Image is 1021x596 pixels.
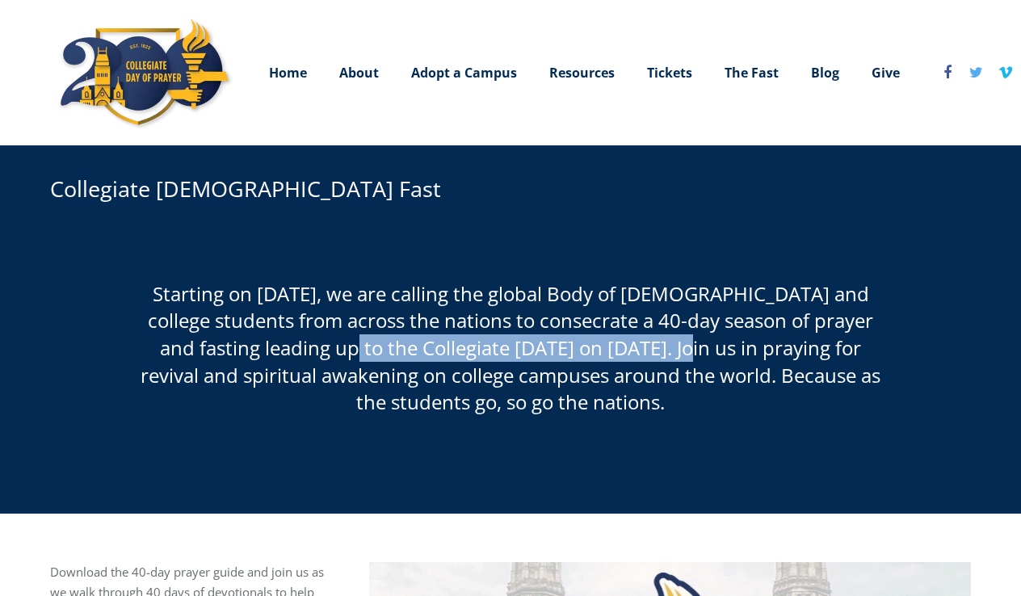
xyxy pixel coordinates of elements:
span: Adopt a Campus [411,64,517,82]
span: Home [269,64,307,82]
a: The Fast [708,52,795,93]
img: Collegiate Day of Prayer Logo 200th anniversary [50,15,236,132]
a: Tickets [631,52,708,93]
a: Facebook [933,58,962,87]
span: About [339,64,379,82]
span: Give [872,64,900,82]
span: Blog [811,64,839,82]
a: About [323,52,395,93]
a: Blog [795,52,855,93]
a: Give [855,52,916,93]
span: The Fast [725,64,779,82]
a: Home [253,52,323,93]
a: Resources [533,52,631,93]
h1: Collegiate [DEMOGRAPHIC_DATA] Fast [50,174,441,204]
a: Vimeo [991,58,1020,87]
a: Adopt a Campus [395,52,533,93]
span: Tickets [647,64,692,82]
a: Twitter [962,58,991,87]
span: Starting on [DATE], we are calling the global Body of [DEMOGRAPHIC_DATA] and college students fro... [141,280,880,415]
span: Resources [549,64,615,82]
